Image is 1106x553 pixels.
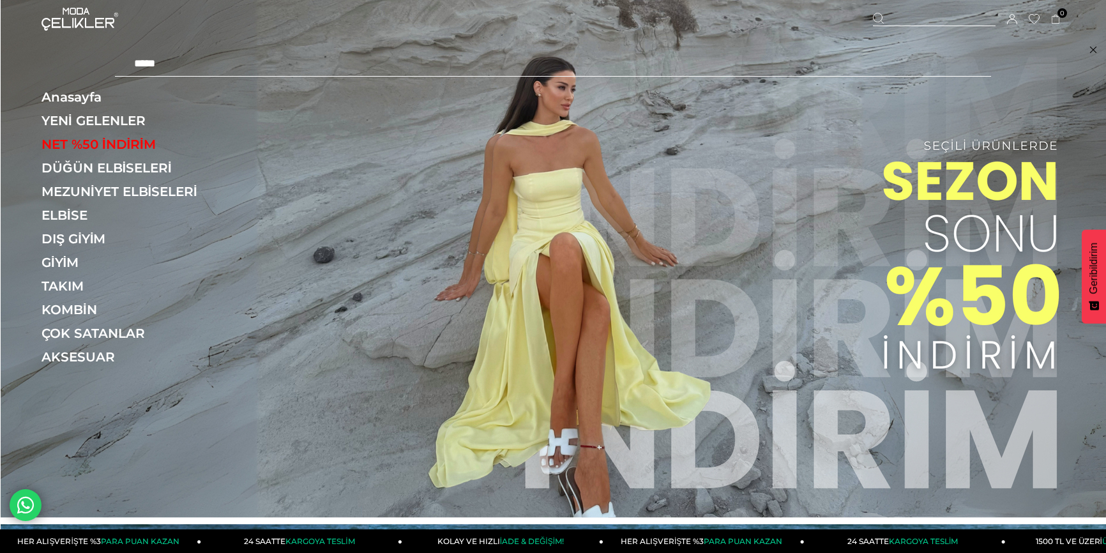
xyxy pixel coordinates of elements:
[1051,15,1061,24] a: 0
[500,536,564,546] span: İADE & DEĞİŞİM!
[889,536,958,546] span: KARGOYA TESLİM
[603,529,805,553] a: HER ALIŞVERİŞTE %3PARA PUAN KAZAN
[704,536,782,546] span: PARA PUAN KAZAN
[805,529,1006,553] a: 24 SAATTEKARGOYA TESLİM
[42,349,217,365] a: AKSESUAR
[42,208,217,223] a: ELBİSE
[42,8,118,31] img: logo
[42,113,217,128] a: YENİ GELENLER
[402,529,603,553] a: KOLAY VE HIZLIİADE & DEĞİŞİM!
[42,255,217,270] a: GİYİM
[101,536,179,546] span: PARA PUAN KAZAN
[42,326,217,341] a: ÇOK SATANLAR
[42,184,217,199] a: MEZUNİYET ELBİSELERİ
[42,89,217,105] a: Anasayfa
[1082,230,1106,324] button: Geribildirim - Show survey
[42,160,217,176] a: DÜĞÜN ELBİSELERİ
[42,231,217,246] a: DIŞ GİYİM
[42,278,217,294] a: TAKIM
[1057,8,1067,18] span: 0
[285,536,354,546] span: KARGOYA TESLİM
[1088,243,1100,294] span: Geribildirim
[201,529,402,553] a: 24 SAATTEKARGOYA TESLİM
[42,302,217,317] a: KOMBİN
[42,137,217,152] a: NET %50 İNDİRİM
